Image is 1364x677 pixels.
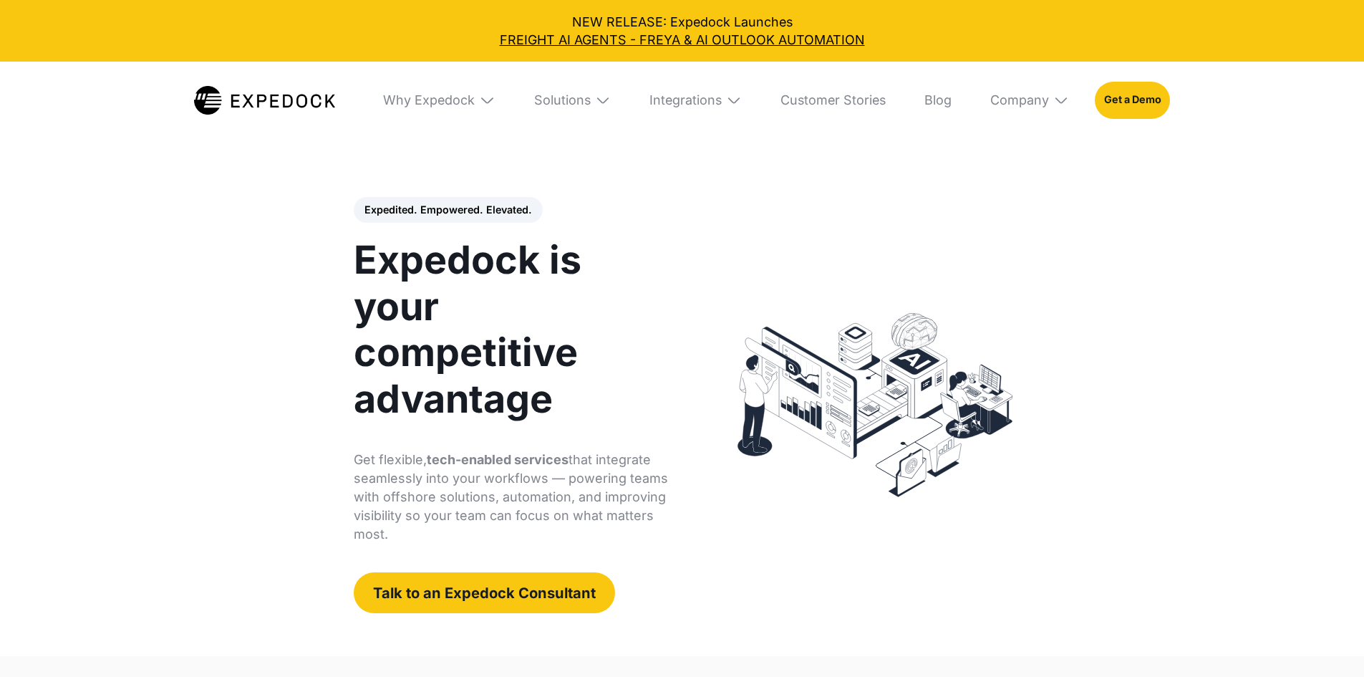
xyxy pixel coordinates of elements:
div: Solutions [534,92,591,108]
a: Talk to an Expedock Consultant [354,572,615,613]
div: Why Expedock [383,92,475,108]
div: Why Expedock [370,62,508,139]
h1: Expedock is your competitive advantage [354,237,671,422]
div: Company [990,92,1049,108]
a: FREIGHT AI AGENTS - FREYA & AI OUTLOOK AUTOMATION [13,31,1351,49]
p: Get flexible, that integrate seamlessly into your workflows — powering teams with offshore soluti... [354,451,671,544]
div: Integrations [649,92,722,108]
div: Solutions [521,62,624,139]
div: Integrations [637,62,755,139]
a: Blog [911,62,964,139]
a: Get a Demo [1095,82,1170,119]
a: Customer Stories [768,62,899,139]
div: Company [977,62,1082,139]
strong: tech-enabled services [427,452,569,467]
div: NEW RELEASE: Expedock Launches [13,13,1351,49]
